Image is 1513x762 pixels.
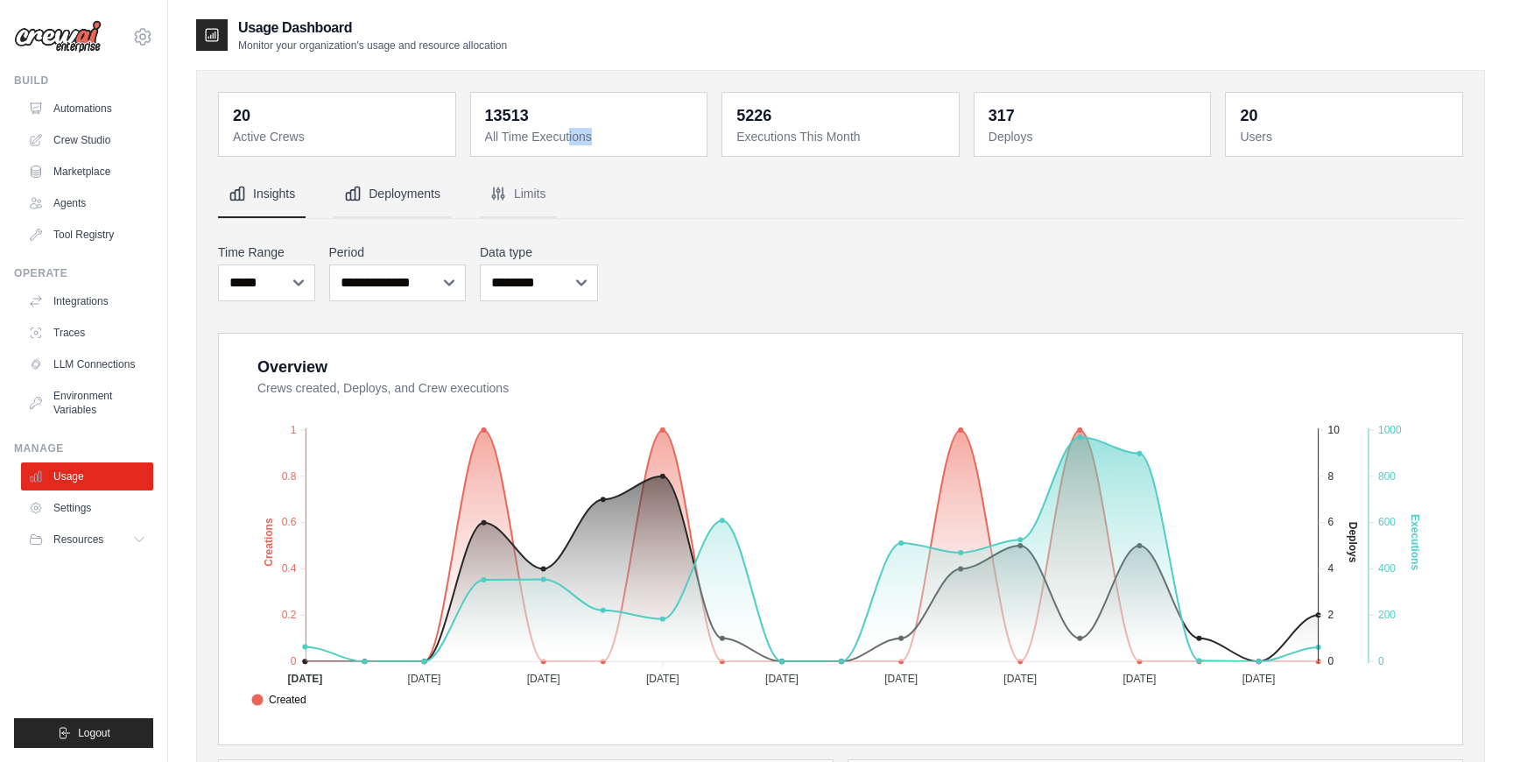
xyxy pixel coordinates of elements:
[233,103,250,128] div: 20
[21,462,153,490] a: Usage
[21,221,153,249] a: Tool Registry
[1123,673,1157,685] tspan: [DATE]
[989,103,1015,128] div: 317
[1328,424,1341,436] tspan: 10
[14,718,153,748] button: Logout
[1328,562,1334,575] tspan: 4
[736,103,771,128] div: 5226
[238,18,507,39] h2: Usage Dashboard
[1242,673,1276,685] tspan: [DATE]
[485,103,529,128] div: 13513
[251,692,306,708] span: Created
[1347,522,1359,563] text: Deploys
[1378,516,1396,528] tspan: 600
[334,171,451,218] button: Deployments
[53,533,103,547] span: Resources
[1328,470,1334,483] tspan: 8
[14,266,153,280] div: Operate
[21,319,153,347] a: Traces
[218,243,315,261] label: Time Range
[14,74,153,88] div: Build
[218,171,306,218] button: Insights
[238,39,507,53] p: Monitor your organization's usage and resource allocation
[408,673,441,685] tspan: [DATE]
[291,655,297,667] tspan: 0
[1240,128,1452,145] dt: Users
[485,128,697,145] dt: All Time Executions
[257,355,327,379] div: Overview
[14,441,153,455] div: Manage
[21,287,153,315] a: Integrations
[218,171,1463,218] nav: Tabs
[1240,103,1257,128] div: 20
[479,171,557,218] button: Limits
[1378,562,1396,575] tspan: 400
[1328,609,1334,621] tspan: 2
[21,189,153,217] a: Agents
[282,609,297,621] tspan: 0.2
[329,243,467,261] label: Period
[263,518,275,567] text: Creations
[282,562,297,575] tspan: 0.4
[1378,424,1402,436] tspan: 1000
[21,126,153,154] a: Crew Studio
[1378,655,1384,667] tspan: 0
[282,470,297,483] tspan: 0.8
[989,128,1200,145] dt: Deploys
[21,494,153,522] a: Settings
[1003,673,1037,685] tspan: [DATE]
[1378,470,1396,483] tspan: 800
[884,673,918,685] tspan: [DATE]
[291,424,297,436] tspan: 1
[287,673,322,685] tspan: [DATE]
[480,243,598,261] label: Data type
[736,128,948,145] dt: Executions This Month
[21,350,153,378] a: LLM Connections
[233,128,445,145] dt: Active Crews
[1328,516,1334,528] tspan: 6
[14,20,102,53] img: Logo
[1378,609,1396,621] tspan: 200
[646,673,679,685] tspan: [DATE]
[1409,514,1421,570] text: Executions
[78,726,110,740] span: Logout
[21,95,153,123] a: Automations
[21,382,153,424] a: Environment Variables
[1328,655,1334,667] tspan: 0
[282,516,297,528] tspan: 0.6
[765,673,799,685] tspan: [DATE]
[527,673,560,685] tspan: [DATE]
[21,158,153,186] a: Marketplace
[257,379,1441,397] dt: Crews created, Deploys, and Crew executions
[21,526,153,554] button: Resources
